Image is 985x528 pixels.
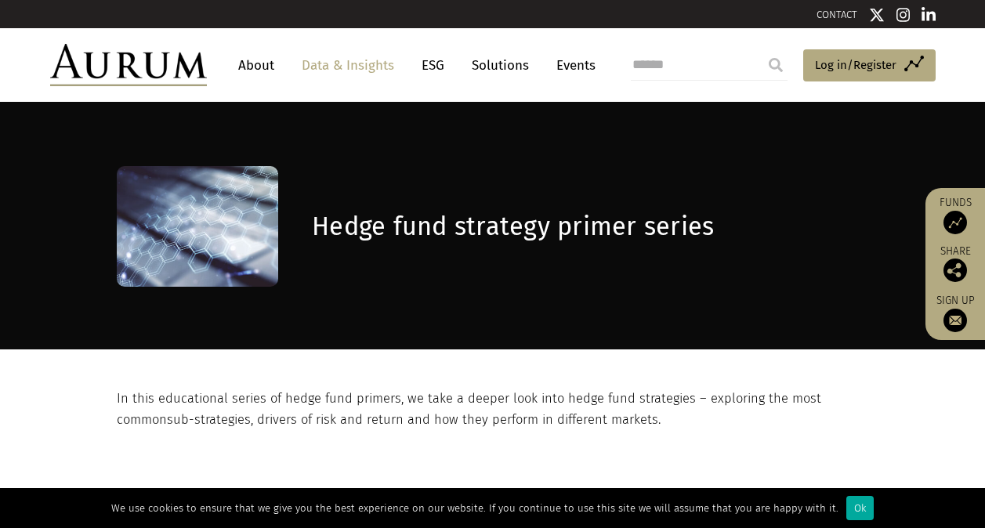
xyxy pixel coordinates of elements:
img: Aurum [50,44,207,86]
img: Linkedin icon [922,7,936,23]
a: Solutions [464,51,537,80]
p: In this educational series of hedge fund primers, we take a deeper look into hedge fund strategie... [117,389,865,430]
div: Ok [846,496,874,520]
img: Twitter icon [869,7,885,23]
h1: Hedge fund strategy primer series [312,212,864,242]
img: Instagram icon [896,7,911,23]
a: Funds [933,196,977,234]
img: Access Funds [943,211,967,234]
span: sub-strategies [167,412,251,427]
img: Sign up to our newsletter [943,309,967,332]
a: About [230,51,282,80]
input: Submit [760,49,791,81]
img: Share this post [943,259,967,282]
a: Sign up [933,294,977,332]
span: Log in/Register [815,56,896,74]
a: Log in/Register [803,49,936,82]
div: Share [933,246,977,282]
a: Events [549,51,596,80]
a: CONTACT [817,9,857,20]
a: Data & Insights [294,51,402,80]
a: ESG [414,51,452,80]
